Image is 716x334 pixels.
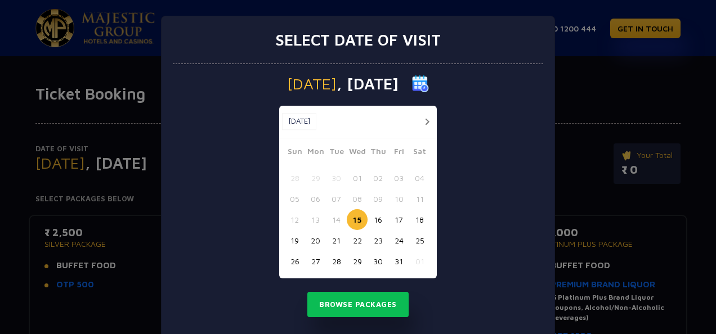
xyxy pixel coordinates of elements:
[326,251,347,272] button: 28
[284,251,305,272] button: 26
[305,209,326,230] button: 13
[368,230,388,251] button: 23
[388,230,409,251] button: 24
[326,230,347,251] button: 21
[284,188,305,209] button: 05
[326,188,347,209] button: 07
[305,145,326,161] span: Mon
[368,209,388,230] button: 16
[284,230,305,251] button: 19
[409,145,430,161] span: Sat
[326,209,347,230] button: 14
[409,230,430,251] button: 25
[347,251,368,272] button: 29
[275,30,441,49] h3: Select date of visit
[368,168,388,188] button: 02
[388,209,409,230] button: 17
[347,209,368,230] button: 15
[409,251,430,272] button: 01
[287,76,337,92] span: [DATE]
[305,230,326,251] button: 20
[412,75,429,92] img: calender icon
[284,168,305,188] button: 28
[305,251,326,272] button: 27
[284,209,305,230] button: 12
[305,188,326,209] button: 06
[388,145,409,161] span: Fri
[337,76,399,92] span: , [DATE]
[347,145,368,161] span: Wed
[347,188,368,209] button: 08
[388,188,409,209] button: 10
[347,230,368,251] button: 22
[368,188,388,209] button: 09
[388,168,409,188] button: 03
[347,168,368,188] button: 01
[368,251,388,272] button: 30
[282,113,316,130] button: [DATE]
[368,145,388,161] span: Thu
[388,251,409,272] button: 31
[409,209,430,230] button: 18
[284,145,305,161] span: Sun
[326,145,347,161] span: Tue
[305,168,326,188] button: 29
[409,188,430,209] button: 11
[326,168,347,188] button: 30
[409,168,430,188] button: 04
[307,292,409,318] button: Browse Packages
